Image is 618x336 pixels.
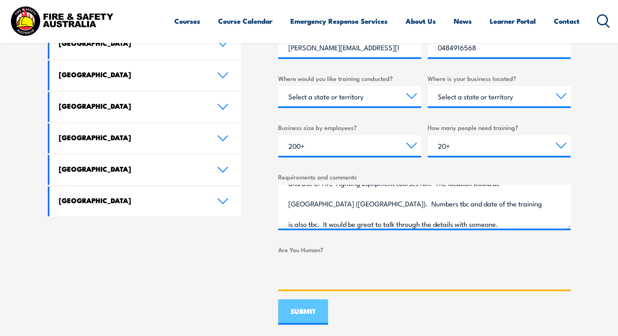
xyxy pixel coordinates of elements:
[59,38,205,47] h4: [GEOGRAPHIC_DATA]
[59,133,205,142] h4: [GEOGRAPHIC_DATA]
[59,196,205,205] h4: [GEOGRAPHIC_DATA]
[49,92,241,122] a: [GEOGRAPHIC_DATA]
[490,10,536,32] a: Learner Portal
[59,101,205,110] h4: [GEOGRAPHIC_DATA]
[406,10,436,32] a: About Us
[278,172,571,181] label: Requirements and comments
[278,74,421,83] label: Where would you like training conducted?
[278,245,571,254] label: Are You Human?
[49,29,241,59] a: [GEOGRAPHIC_DATA]
[278,123,421,132] label: Business size by employees?
[49,60,241,90] a: [GEOGRAPHIC_DATA]
[49,186,241,216] a: [GEOGRAPHIC_DATA]
[49,123,241,153] a: [GEOGRAPHIC_DATA]
[278,258,402,289] iframe: reCAPTCHA
[290,10,388,32] a: Emergency Response Services
[554,10,580,32] a: Contact
[49,155,241,185] a: [GEOGRAPHIC_DATA]
[428,74,571,83] label: Where is your business located?
[218,10,272,32] a: Course Calendar
[59,70,205,79] h4: [GEOGRAPHIC_DATA]
[428,123,571,132] label: How many people need training?
[174,10,200,32] a: Courses
[454,10,472,32] a: News
[278,299,328,325] input: SUBMIT
[59,164,205,173] h4: [GEOGRAPHIC_DATA]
